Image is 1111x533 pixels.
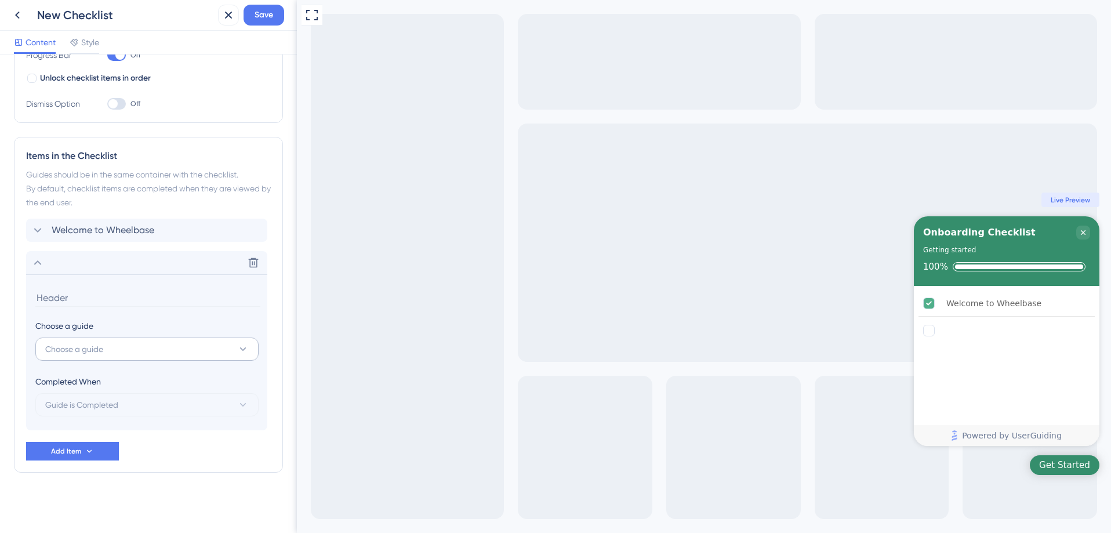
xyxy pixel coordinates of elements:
[622,318,798,343] div: undefined is incomplete.
[40,71,151,85] span: Unlock checklist items in order
[26,48,84,62] div: Progress Bar
[779,226,793,240] div: Close Checklist
[617,216,803,446] div: Checklist Container
[622,291,798,317] div: Welcome to Wheelbase is complete.
[26,149,271,163] div: Items in the Checklist
[45,342,103,356] span: Choose a guide
[26,97,84,111] div: Dismiss Option
[35,289,260,307] input: Header
[35,393,259,416] button: Guide is Completed
[626,244,679,256] div: Getting started
[45,398,118,412] span: Guide is Completed
[255,8,273,22] span: Save
[617,425,803,446] div: Footer
[617,286,803,424] div: Checklist items
[733,455,803,475] div: Open Get Started checklist
[649,296,745,310] div: Welcome to Wheelbase
[26,442,119,461] button: Add Item
[35,319,258,333] div: Choose a guide
[665,429,765,443] span: Powered by UserGuiding
[754,195,793,205] span: Live Preview
[81,35,99,49] span: Style
[51,447,81,456] span: Add Item
[626,262,793,272] div: Checklist progress: 100%
[130,99,140,108] span: Off
[52,223,154,237] span: Welcome to Wheelbase
[26,35,56,49] span: Content
[626,226,739,240] div: Onboarding Checklist
[244,5,284,26] button: Save
[35,338,259,361] button: Choose a guide
[37,7,213,23] div: New Checklist
[626,262,651,272] div: 100%
[130,50,140,60] span: On
[26,168,271,209] div: Guides should be in the same container with the checklist. By default, checklist items are comple...
[742,459,793,471] div: Get Started
[35,375,259,389] div: Completed When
